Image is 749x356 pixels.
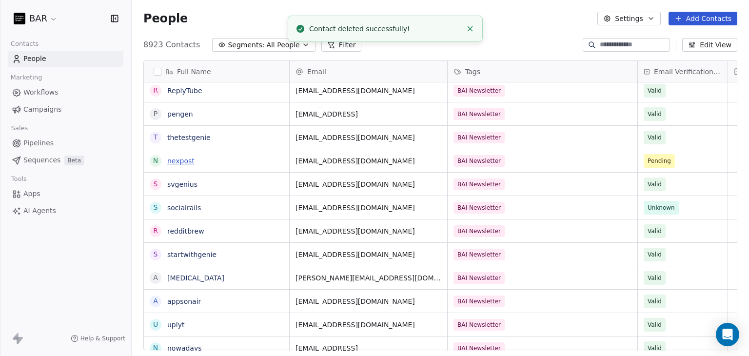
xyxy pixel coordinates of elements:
a: socialrails [167,204,201,212]
span: [EMAIL_ADDRESS] [296,109,441,119]
span: Valid [648,133,662,142]
span: [EMAIL_ADDRESS][DOMAIN_NAME] [296,250,441,259]
a: nowadays [167,344,202,352]
a: startwithgenie [167,251,217,258]
div: Full Name [144,61,289,82]
span: Unknown [648,203,675,213]
span: Valid [648,320,662,330]
a: Pipelines [8,135,123,151]
div: r [153,226,158,236]
span: BAI Newsletter [453,132,505,143]
span: BAI Newsletter [453,85,505,97]
span: [PERSON_NAME][EMAIL_ADDRESS][DOMAIN_NAME] [296,273,441,283]
span: BAI Newsletter [453,225,505,237]
span: [EMAIL_ADDRESS][DOMAIN_NAME] [296,226,441,236]
span: Contacts [6,37,43,51]
span: Beta [64,156,84,165]
span: Apps [23,189,40,199]
span: [EMAIL_ADDRESS][DOMAIN_NAME] [296,297,441,306]
div: p [154,109,158,119]
a: Workflows [8,84,123,100]
div: Contact deleted successfully! [309,24,462,34]
span: BAI Newsletter [453,202,505,214]
div: Open Intercom Messenger [716,323,739,346]
span: AI Agents [23,206,56,216]
div: a [153,296,158,306]
a: Campaigns [8,101,123,118]
span: Email Verification Status [654,67,722,77]
a: redditbrew [167,227,204,235]
a: pengen [167,110,193,118]
div: Email Verification Status [638,61,728,82]
div: a [153,273,158,283]
div: grid [144,82,290,351]
span: People [143,11,188,26]
span: Sequences [23,155,60,165]
button: Edit View [682,38,737,52]
span: People [23,54,46,64]
div: s [154,202,158,213]
span: [EMAIL_ADDRESS][DOMAIN_NAME] [296,179,441,189]
button: Add Contacts [669,12,737,25]
span: BAI Newsletter [453,178,505,190]
a: Apps [8,186,123,202]
div: u [153,319,158,330]
a: SequencesBeta [8,152,123,168]
span: Segments: [228,40,264,50]
span: [EMAIL_ADDRESS][DOMAIN_NAME] [296,156,441,166]
button: BAR [12,10,59,27]
a: uplyt [167,321,184,329]
a: [MEDICAL_DATA] [167,274,224,282]
span: [EMAIL_ADDRESS][DOMAIN_NAME] [296,86,441,96]
span: BAI Newsletter [453,296,505,307]
span: Campaigns [23,104,61,115]
span: Valid [648,179,662,189]
div: n [153,156,158,166]
span: BAI Newsletter [453,342,505,354]
a: AI Agents [8,203,123,219]
a: ReplyTube [167,87,202,95]
div: n [153,343,158,353]
div: Tags [448,61,637,82]
span: Valid [648,273,662,283]
button: Close toast [464,22,476,35]
a: People [8,51,123,67]
span: Sales [7,121,32,136]
span: Valid [648,109,662,119]
span: Email [307,67,326,77]
span: Valid [648,86,662,96]
div: t [154,132,158,142]
a: appsonair [167,297,201,305]
a: Help & Support [71,335,125,342]
span: Valid [648,297,662,306]
span: Workflows [23,87,59,98]
span: [EMAIL_ADDRESS][DOMAIN_NAME] [296,320,441,330]
a: nexpost [167,157,195,165]
span: BAI Newsletter [453,155,505,167]
span: Valid [648,226,662,236]
div: s [154,179,158,189]
span: BAR [29,12,47,25]
span: Valid [648,250,662,259]
span: Tags [465,67,480,77]
a: svgenius [167,180,197,188]
span: [EMAIL_ADDRESS][DOMAIN_NAME] [296,133,441,142]
span: BAI Newsletter [453,319,505,331]
span: BAI Newsletter [453,249,505,260]
span: Valid [648,343,662,353]
span: Marketing [6,70,46,85]
span: 8923 Contacts [143,39,200,51]
span: [EMAIL_ADDRESS] [296,343,441,353]
span: BAI Newsletter [453,272,505,284]
button: Filter [321,38,362,52]
div: R [153,85,158,96]
span: Help & Support [80,335,125,342]
span: BAI Newsletter [453,108,505,120]
button: Settings [597,12,660,25]
img: bar1.webp [14,13,25,24]
span: Tools [7,172,31,186]
span: All People [266,40,299,50]
div: s [154,249,158,259]
span: [EMAIL_ADDRESS][DOMAIN_NAME] [296,203,441,213]
span: Pending [648,156,671,166]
